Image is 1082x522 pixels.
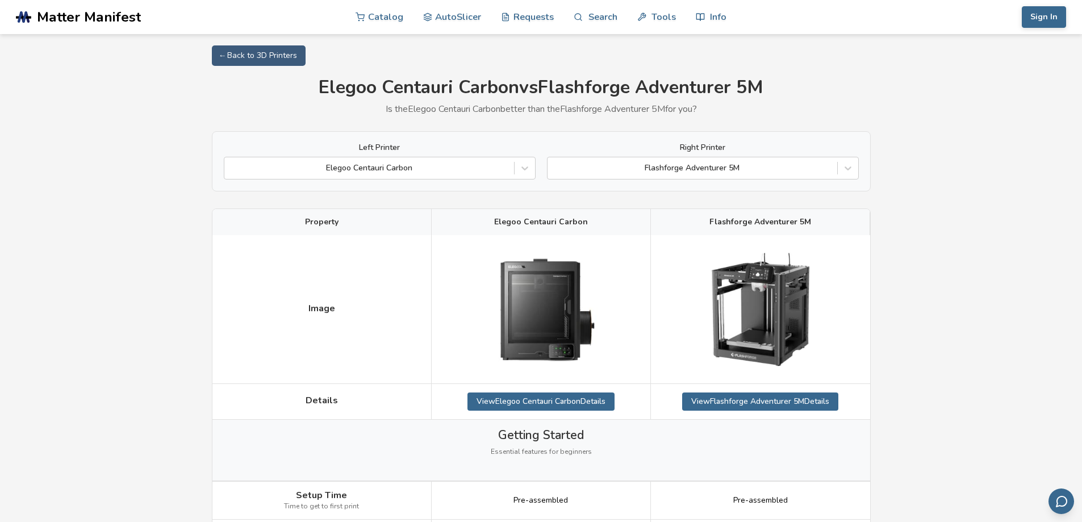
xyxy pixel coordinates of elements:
[704,253,817,366] img: Flashforge Adventurer 5M
[296,490,347,500] span: Setup Time
[513,496,568,505] span: Pre-assembled
[498,428,584,442] span: Getting Started
[212,45,306,66] a: ← Back to 3D Printers
[230,164,232,173] input: Elegoo Centauri Carbon
[491,448,592,456] span: Essential features for beginners
[224,143,536,152] label: Left Printer
[553,164,555,173] input: Flashforge Adventurer 5M
[1048,488,1074,514] button: Send feedback via email
[284,503,359,511] span: Time to get to first print
[467,392,615,411] a: ViewElegoo Centauri CarbonDetails
[682,392,838,411] a: ViewFlashforge Adventurer 5MDetails
[1022,6,1066,28] button: Sign In
[484,244,598,374] img: Elegoo Centauri Carbon
[212,104,871,114] p: Is the Elegoo Centauri Carbon better than the Flashforge Adventurer 5M for you?
[308,303,335,314] span: Image
[733,496,788,505] span: Pre-assembled
[212,77,871,98] h1: Elegoo Centauri Carbon vs Flashforge Adventurer 5M
[494,218,588,227] span: Elegoo Centauri Carbon
[547,143,859,152] label: Right Printer
[37,9,141,25] span: Matter Manifest
[709,218,811,227] span: Flashforge Adventurer 5M
[305,218,339,227] span: Property
[306,395,338,406] span: Details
